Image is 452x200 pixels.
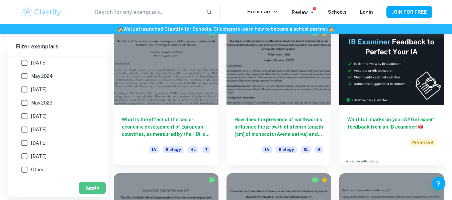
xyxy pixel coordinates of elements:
span: [DATE] [31,86,47,93]
span: May 2023 [31,99,53,107]
p: Exemplars [247,8,278,15]
p: Review [292,9,314,16]
h6: What is the effect of the socio-economic development of European countries, as measured by the HD... [122,116,210,138]
span: 6 [315,146,323,153]
a: What is the effect of the socio-economic development of European countries, as measured by the HD... [114,27,218,165]
a: Want full marks on yourIA? Get expert feedback from an IB examiner!PromotedAdvertise with Clastify [339,27,444,165]
button: Help and Feedback [432,177,445,190]
h6: Filter exemplars [8,37,108,56]
img: Clastify logo [20,5,63,19]
span: IA [149,146,159,153]
img: Marked [312,177,319,183]
span: Biology [163,146,184,153]
span: [DATE] [31,139,47,147]
input: Search for any exemplars... [90,3,200,21]
a: How does the presence of earthworms influence the growth of stem in length [cm] of monocots (Aven... [227,27,331,165]
div: Premium [321,177,328,183]
span: HL [188,146,198,153]
button: Apply [79,182,106,194]
img: Thumbnail [339,27,444,105]
a: Login [360,9,373,15]
span: Other [31,166,43,173]
div: Premium [321,30,328,37]
span: 7 [202,146,210,153]
span: May 2024 [31,72,53,80]
span: IA [262,146,272,153]
span: Promoted [410,139,436,146]
h6: We just launched Clastify for Schools. Click to learn how to become a school partner. [1,25,451,33]
span: [DATE] [31,59,47,66]
a: Advertise with Clastify [346,159,378,164]
span: [DATE] [31,153,47,160]
a: Schools [328,9,347,15]
h6: How does the presence of earthworms influence the growth of stem in length [cm] of monocots (Aven... [235,116,323,138]
span: Biology [276,146,297,153]
span: SL [301,146,311,153]
span: [DATE] [31,113,47,120]
img: Marked [208,177,215,183]
button: JOIN FOR FREE [386,6,432,18]
span: 🎯 [418,124,423,130]
span: 🏫 [329,26,334,32]
a: here [225,26,236,32]
span: 🏫 [118,26,123,32]
span: [DATE] [31,126,47,133]
h6: Want full marks on your IA ? Get expert feedback from an IB examiner! [347,116,436,131]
